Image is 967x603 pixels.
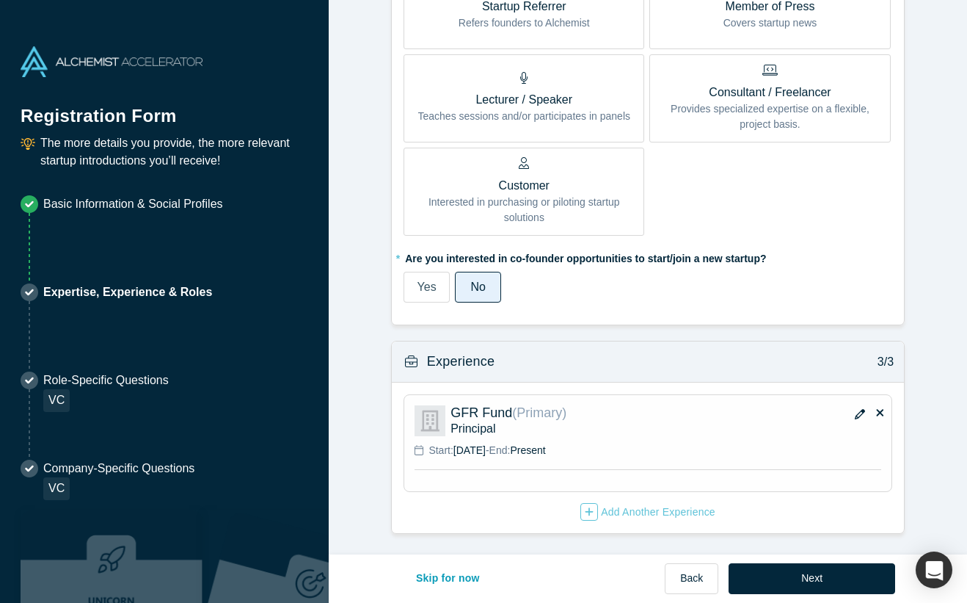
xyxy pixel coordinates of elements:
button: Skip for now [401,563,495,594]
span: [DATE] [453,444,486,456]
p: Interested in purchasing or piloting startup solutions [415,195,633,225]
h3: Experience [427,352,495,372]
p: GFR Fund [450,405,773,421]
p: Principal [450,421,881,436]
span: Yes [417,281,437,293]
img: Alchemist Accelerator Logo [21,46,202,77]
p: Covers startup news [723,15,817,31]
p: Lecturer / Speaker [418,91,631,109]
button: Next [729,563,895,594]
span: Start: [428,444,453,456]
img: GFR Fund logo [415,405,445,436]
button: Add Another Experience [580,502,716,521]
h1: Registration Form [21,87,308,129]
div: Add Another Experience [580,503,715,521]
p: 3/3 [869,353,894,371]
p: Company-Specific Questions [43,460,194,477]
p: Refers founders to Alchemist [459,15,590,31]
div: VC [43,477,70,500]
button: Back [665,563,718,594]
span: No [470,281,485,293]
div: VC [43,389,70,412]
p: - [428,443,545,458]
p: Role-Specific Questions [43,372,169,389]
p: The more details you provide, the more relevant startup introductions you’ll receive! [40,134,308,170]
p: Provides specialized expertise on a flexible, project basis. [660,101,879,132]
p: Teaches sessions and/or participates in panels [418,109,631,124]
label: Are you interested in co-founder opportunities to start/join a new startup? [404,246,892,267]
span: (Primary) [512,405,566,420]
p: Customer [415,177,633,195]
span: Present [510,444,545,456]
span: End: [489,444,511,456]
p: Consultant / Freelancer [660,84,879,101]
p: Expertise, Experience & Roles [43,284,212,301]
p: Basic Information & Social Profiles [43,195,223,213]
